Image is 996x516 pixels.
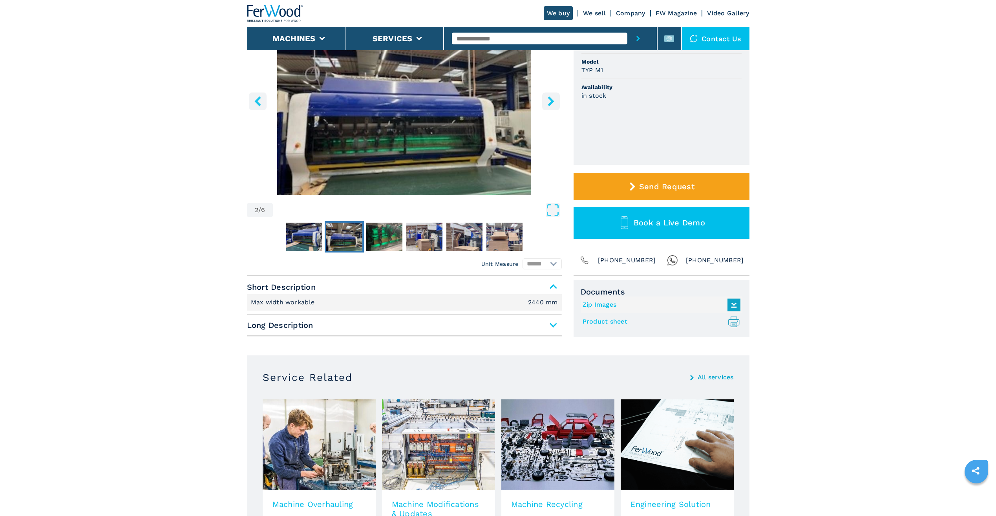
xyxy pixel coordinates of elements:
span: Book a Live Demo [634,218,705,227]
img: Phone [579,255,590,266]
a: Product sheet [583,315,736,328]
img: 0755415fb0b378a01d9d35c69d7e921d [446,223,482,251]
img: 7c441f8ba0b4f1adf0ed204e83cb0b33 [406,223,442,251]
nav: Thumbnail Navigation [247,221,562,253]
img: 2f6a39fc5f85aeb03df8729fc9582184 [286,223,322,251]
a: We buy [544,6,573,20]
h3: Engineering Solution [630,500,724,509]
a: Video Gallery [707,9,749,17]
img: b20052ac385635a0c1f1084039b04ab4 [486,223,523,251]
button: Book a Live Demo [574,207,749,239]
img: Whatsapp [667,255,678,266]
h3: Service Related [263,371,353,384]
em: Unit Measure [481,260,519,268]
img: image [501,399,614,490]
em: 2440 mm [528,299,558,306]
div: Short Description [247,294,562,311]
a: All services [698,374,734,381]
button: submit-button [627,27,649,50]
button: Go to Slide 2 [325,221,364,253]
img: f50bbef23cf4187d49ee653705824cd4 [366,223,402,251]
button: left-button [249,92,267,110]
button: Go to Slide 4 [405,221,444,253]
img: image [382,399,495,490]
a: We sell [583,9,606,17]
span: Documents [581,287,742,296]
img: Cardboard Cutters PACKSIZE-EMSIZE TYP M1 [247,5,562,195]
img: image [621,399,734,490]
h3: TYP M1 [581,66,603,75]
a: Company [616,9,645,17]
button: Services [373,34,413,43]
span: Long Description [247,318,562,332]
div: Contact us [682,27,749,50]
button: Go to Slide 5 [445,221,484,253]
img: Ferwood [247,5,303,22]
span: / [258,207,261,213]
button: Go to Slide 3 [365,221,404,253]
span: Availability [581,83,742,91]
button: Machines [272,34,316,43]
img: ab9257f68d4190d3fa44e787af0c79a2 [326,223,362,251]
span: [PHONE_NUMBER] [598,255,656,266]
button: Open Fullscreen [275,203,559,217]
a: Zip Images [583,298,736,311]
span: Send Request [639,182,694,191]
div: Go to Slide 2 [247,5,562,195]
a: sharethis [966,461,985,481]
span: [PHONE_NUMBER] [686,255,744,266]
span: Short Description [247,280,562,294]
button: Send Request [574,173,749,200]
iframe: Chat [963,481,990,510]
button: right-button [542,92,560,110]
h3: Machine Recycling [511,500,605,509]
h3: Machine Overhauling [272,500,366,509]
span: 2 [255,207,258,213]
button: Go to Slide 1 [285,221,324,253]
span: Model [581,58,742,66]
h3: in stock [581,91,607,100]
img: Contact us [690,35,698,42]
p: Max width workable [251,298,317,307]
span: 6 [261,207,265,213]
img: image [263,399,376,490]
a: FW Magazine [656,9,697,17]
button: Go to Slide 6 [485,221,524,253]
